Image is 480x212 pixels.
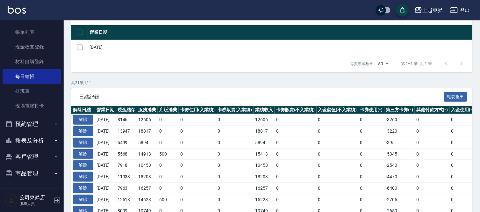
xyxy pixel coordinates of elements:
td: 0 [358,194,384,205]
td: 7918 [116,160,137,171]
th: 卡券販賣(入業績) [216,106,254,114]
button: 解除 [73,149,93,159]
td: 0 [179,160,216,171]
th: 營業日期 [88,25,472,40]
td: 0 [216,160,254,171]
td: -3220 [384,126,415,137]
div: 50 [376,55,391,72]
td: 0 [358,148,384,160]
button: 解除 [73,183,93,193]
td: 0 [415,171,450,183]
td: 0 [415,126,450,137]
td: 0 [179,182,216,194]
td: 0 [358,182,384,194]
th: 卡券使用(-) [358,106,384,114]
td: 18817 [137,126,158,137]
td: 15413 [254,148,275,160]
h5: 公司東昇店 [19,194,52,201]
td: 12606 [137,114,158,126]
td: 0 [358,171,384,183]
img: Logo [8,6,26,14]
a: 排班表 [3,84,61,99]
th: 第三方卡券(-) [384,106,415,114]
button: 報表及分析 [3,132,61,149]
th: 入金使用(-) [450,106,476,114]
td: 0 [275,194,317,205]
button: 解除 [73,138,93,148]
p: 共 31 筆, 1 / 1 [71,80,472,86]
td: 16257 [254,182,275,194]
td: 0 [317,182,359,194]
td: 0 [358,137,384,148]
th: 入金儲值(不入業績) [317,106,359,114]
td: 0 [179,126,216,137]
td: 0 [216,114,254,126]
td: 500 [158,148,179,160]
td: 12518 [116,194,137,205]
td: -2540 [384,160,415,171]
td: 0 [317,137,359,148]
td: 0 [275,160,317,171]
td: 0 [158,171,179,183]
button: 商品管理 [3,165,61,182]
p: 第 1–1 筆 共 1 筆 [401,61,432,67]
td: 0 [415,160,450,171]
td: [DATE] [95,126,116,137]
td: 0 [450,126,476,137]
td: 0 [415,114,450,126]
td: 0 [317,160,359,171]
td: 0 [275,148,317,160]
p: 服務人員 [19,201,52,207]
button: 上越東昇 [412,4,445,17]
td: 0 [450,171,476,183]
td: 0 [216,194,254,205]
td: 13947 [116,126,137,137]
td: 0 [450,160,476,171]
td: -3260 [384,114,415,126]
td: -4470 [384,171,415,183]
td: 0 [450,137,476,148]
td: [DATE] [95,182,116,194]
td: 5894 [137,137,158,148]
td: 16257 [137,182,158,194]
td: 0 [275,114,317,126]
td: 0 [216,137,254,148]
td: 5499 [116,137,137,148]
td: 0 [216,171,254,183]
td: [DATE] [95,114,116,126]
th: 營業日期 [95,106,116,114]
td: 0 [415,137,450,148]
td: 0 [179,194,216,205]
td: 0 [275,171,317,183]
td: 7963 [116,182,137,194]
td: 0 [317,114,359,126]
td: 0 [358,160,384,171]
th: 服務消費 [137,106,158,114]
td: 10458 [137,160,158,171]
th: 現金結存 [116,106,137,114]
td: 0 [158,160,179,171]
td: 0 [179,114,216,126]
td: 15223 [254,194,275,205]
td: -5345 [384,148,415,160]
td: [DATE] [95,194,116,205]
td: 12606 [254,114,275,126]
td: -2705 [384,194,415,205]
button: 登出 [448,4,472,16]
td: 10458 [254,160,275,171]
td: 0 [415,182,450,194]
div: 上越東昇 [422,6,443,14]
td: -395 [384,137,415,148]
td: [DATE] [88,40,472,55]
img: Person [5,194,18,207]
td: [DATE] [95,148,116,160]
p: 每頁顯示數量 [350,61,373,67]
a: 帳單列表 [3,25,61,40]
button: 解除 [73,195,93,205]
td: [DATE] [95,137,116,148]
td: 0 [179,171,216,183]
td: 0 [179,137,216,148]
th: 店販消費 [158,106,179,114]
td: 0 [216,148,254,160]
td: 0 [158,114,179,126]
